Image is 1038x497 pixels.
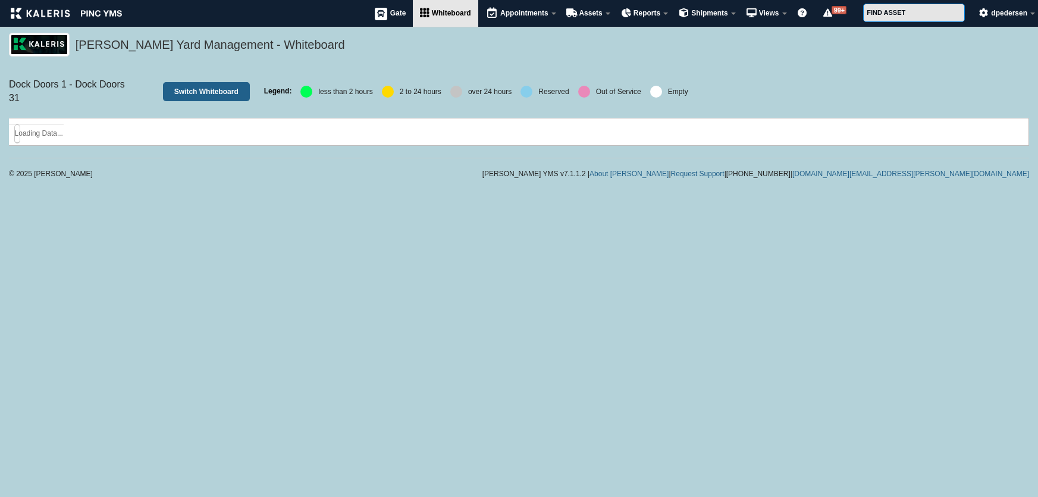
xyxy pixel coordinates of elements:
span: [PHONE_NUMBER] [726,170,791,178]
span: Whiteboard [432,9,471,17]
li: Loading Data... [14,124,20,143]
img: kaleris_pinc-9d9452ea2abe8761a8e09321c3823821456f7e8afc7303df8a03059e807e3f55.png [11,8,122,19]
div: over 24 hours [468,88,512,95]
div: Empty [668,88,688,95]
span: Gate [390,9,406,17]
span: 99+ [832,6,846,14]
a: [DOMAIN_NAME][EMAIL_ADDRESS][PERSON_NAME][DOMAIN_NAME] [792,170,1029,178]
div: © 2025 [PERSON_NAME] [9,170,264,177]
div: less than 2 hours [318,88,372,95]
a: Switch Whiteboard [163,82,250,101]
h6: Dock Doors 1 - Dock Doors 31 [9,78,127,105]
div: Out of Service [596,88,641,95]
div: Reserved [538,88,569,95]
div: [PERSON_NAME] YMS v7.1.1.2 | | | | [482,170,1029,177]
a: Request Support [671,170,725,178]
span: Shipments [691,9,727,17]
span: dpedersen [991,9,1027,17]
a: About [PERSON_NAME] [589,170,669,178]
div: 2 to 24 hours [400,88,441,95]
h5: [PERSON_NAME] Yard Management - Whiteboard [76,36,1023,57]
label: Legend: [264,85,292,98]
input: FIND ASSET [863,4,965,22]
span: Assets [579,9,602,17]
span: Reports [634,9,660,17]
img: logo_pnc-prd.png [9,33,70,57]
span: Views [759,9,779,17]
span: Appointments [500,9,548,17]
